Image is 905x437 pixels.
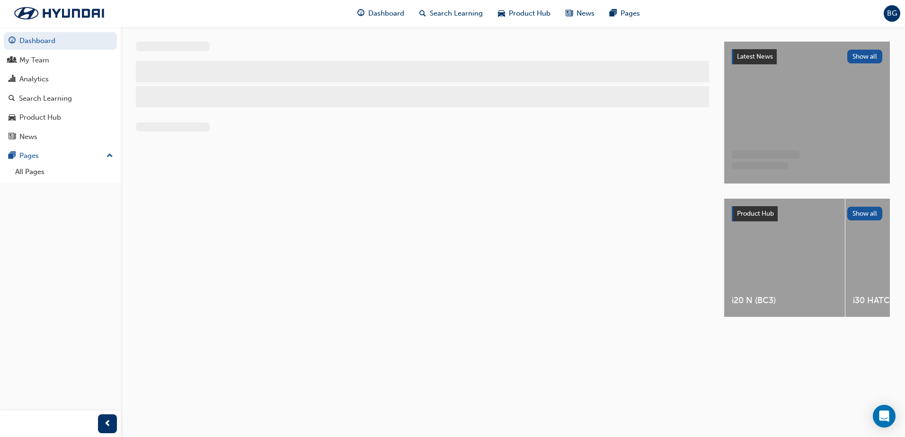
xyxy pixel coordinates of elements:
a: All Pages [11,165,117,179]
span: pages-icon [610,8,617,19]
span: Latest News [737,52,773,61]
div: My Team [19,55,49,66]
a: i20 N (BC3) [724,199,845,317]
a: Dashboard [4,32,117,50]
span: Product Hub [737,210,774,218]
a: Latest NewsShow all [732,49,882,64]
span: Product Hub [509,8,550,19]
span: chart-icon [9,75,16,84]
span: guage-icon [9,37,16,45]
span: search-icon [419,8,426,19]
div: Pages [19,150,39,161]
a: pages-iconPages [602,4,648,23]
button: Pages [4,147,117,165]
a: guage-iconDashboard [350,4,412,23]
a: search-iconSearch Learning [412,4,490,23]
span: prev-icon [104,418,111,430]
div: Analytics [19,74,49,85]
span: Dashboard [368,8,404,19]
span: pages-icon [9,152,16,160]
img: Trak [5,3,114,23]
span: people-icon [9,56,16,65]
div: Open Intercom Messenger [873,405,896,428]
a: News [4,128,117,146]
a: Search Learning [4,90,117,107]
span: car-icon [9,114,16,122]
span: guage-icon [357,8,364,19]
button: Show all [847,50,883,63]
span: news-icon [9,133,16,141]
a: My Team [4,52,117,69]
a: car-iconProduct Hub [490,4,558,23]
span: Search Learning [430,8,483,19]
span: search-icon [9,95,15,103]
button: BG [884,5,900,22]
span: news-icon [566,8,573,19]
a: Analytics [4,70,117,88]
button: Show all [847,207,883,220]
span: up-icon [106,150,113,162]
span: Pages [621,8,640,19]
a: news-iconNews [558,4,602,23]
a: Product Hub [4,109,117,126]
div: Search Learning [19,93,72,104]
span: News [577,8,594,19]
button: DashboardMy TeamAnalyticsSearch LearningProduct HubNews [4,30,117,147]
a: Product HubShow all [732,206,882,221]
span: BG [887,8,897,19]
span: car-icon [498,8,505,19]
div: News [19,131,37,142]
div: Product Hub [19,112,61,123]
span: i20 N (BC3) [732,295,837,306]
